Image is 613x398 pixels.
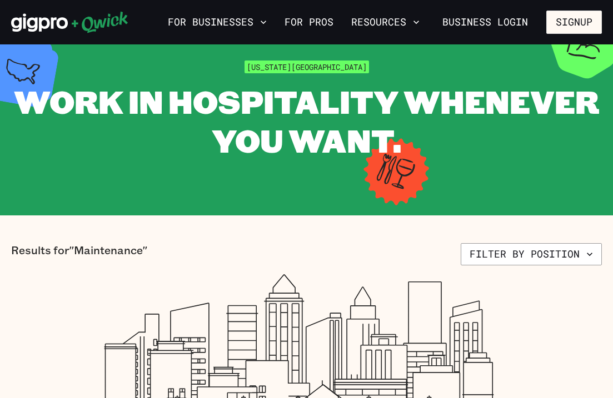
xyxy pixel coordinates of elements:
span: WORK IN HOSPITALITY WHENEVER YOU WANT. [14,80,599,161]
button: Filter by position [461,243,602,265]
a: Business Login [433,11,537,34]
span: [US_STATE][GEOGRAPHIC_DATA] [245,61,369,73]
button: Signup [546,11,602,34]
a: For Pros [280,13,338,32]
button: For Businesses [163,13,271,32]
button: Resources [347,13,424,32]
p: Results for "Maintenance" [11,243,147,265]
